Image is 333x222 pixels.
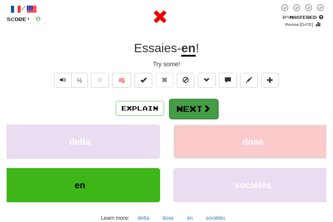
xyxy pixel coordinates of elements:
span: sociétés [234,180,271,190]
button: Add to collection (alt+a) [261,73,279,88]
small: Review: [DATE] [285,22,313,27]
span: en [74,180,85,190]
button: Next [169,99,218,119]
span: delta [69,136,91,147]
div: Text-to-speech controls [52,73,88,92]
button: Play sentence audio (ctl+space) [54,73,72,88]
div: Try some! [7,60,326,68]
span: 0 % [282,14,289,20]
span: ! [196,41,199,55]
button: Favorite sentence (alt+f) [91,73,109,88]
u: en [181,41,196,57]
button: 🧠 [112,73,131,88]
button: Discuss sentence (alt+u) [219,73,237,88]
span: 0 [36,15,41,22]
span: Essaies- [134,41,181,55]
button: Edit sentence (alt+d) [240,73,258,88]
span: dose [242,136,264,147]
button: Set this sentence to 100% Mastered (alt+m) [135,73,152,88]
button: Ignore sentence (alt+i) [177,73,194,88]
div: / [7,4,41,14]
button: Explain [116,101,164,116]
small: Learn more: [101,215,129,221]
span: Score: [7,16,30,22]
div: Mastered [279,14,326,20]
button: Reset to 0% Mastered (alt+r) [156,73,173,88]
button: Grammar (alt+g) [198,73,216,88]
button: ½ [71,73,88,88]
